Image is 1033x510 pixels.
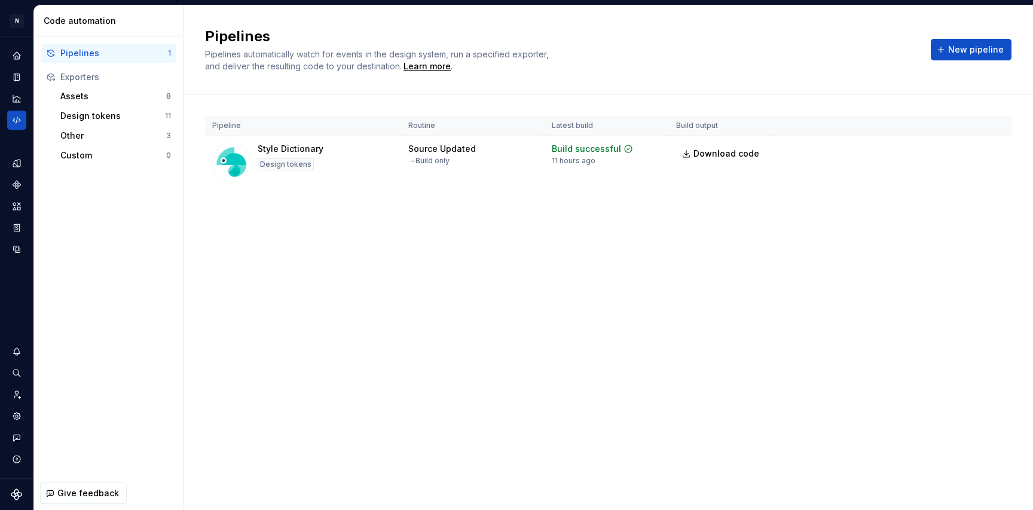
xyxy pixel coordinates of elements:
div: Design tokens [60,110,165,122]
span: . [402,62,453,71]
div: Exporters [60,71,171,83]
div: Design tokens [258,158,314,170]
a: Home [7,46,26,65]
a: Settings [7,407,26,426]
div: 11 hours ago [552,156,595,166]
h2: Pipelines [205,27,916,46]
a: Code automation [7,111,26,130]
div: Assets [60,90,166,102]
div: 0 [166,151,171,160]
a: Download code [676,143,767,164]
div: 8 [166,91,171,101]
span: Give feedback [57,487,119,499]
button: Contact support [7,428,26,447]
div: 3 [166,131,171,141]
div: Pipelines [60,47,168,59]
a: Design tokens [7,154,26,173]
button: Give feedback [40,482,127,504]
div: 1 [168,48,171,58]
a: Assets [7,197,26,216]
button: N [2,8,31,33]
button: Search ⌘K [7,364,26,383]
div: → Build only [408,156,450,166]
div: Style Dictionary [258,143,323,155]
button: New pipeline [931,39,1011,60]
th: Build output [669,116,774,136]
th: Routine [401,116,545,136]
div: Code automation [44,15,178,27]
button: Assets8 [56,87,176,106]
th: Pipeline [205,116,401,136]
button: Custom0 [56,146,176,165]
a: Storybook stories [7,218,26,237]
div: Source Updated [408,143,476,155]
th: Latest build [545,116,669,136]
button: Other3 [56,126,176,145]
a: Invite team [7,385,26,404]
span: New pipeline [948,44,1004,56]
svg: Supernova Logo [11,488,23,500]
div: N [10,14,24,28]
div: Custom [60,149,166,161]
a: Learn more [404,60,451,72]
div: 11 [165,111,171,121]
div: Build successful [552,143,621,155]
a: Components [7,175,26,194]
a: Documentation [7,68,26,87]
span: Download code [693,148,759,160]
div: Other [60,130,166,142]
button: Pipelines1 [41,44,176,63]
button: Design tokens11 [56,106,176,126]
span: Pipelines automatically watch for events in the design system, run a specified exporter, and deli... [205,49,551,71]
a: Data sources [7,240,26,259]
a: Analytics [7,89,26,108]
button: Notifications [7,342,26,361]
